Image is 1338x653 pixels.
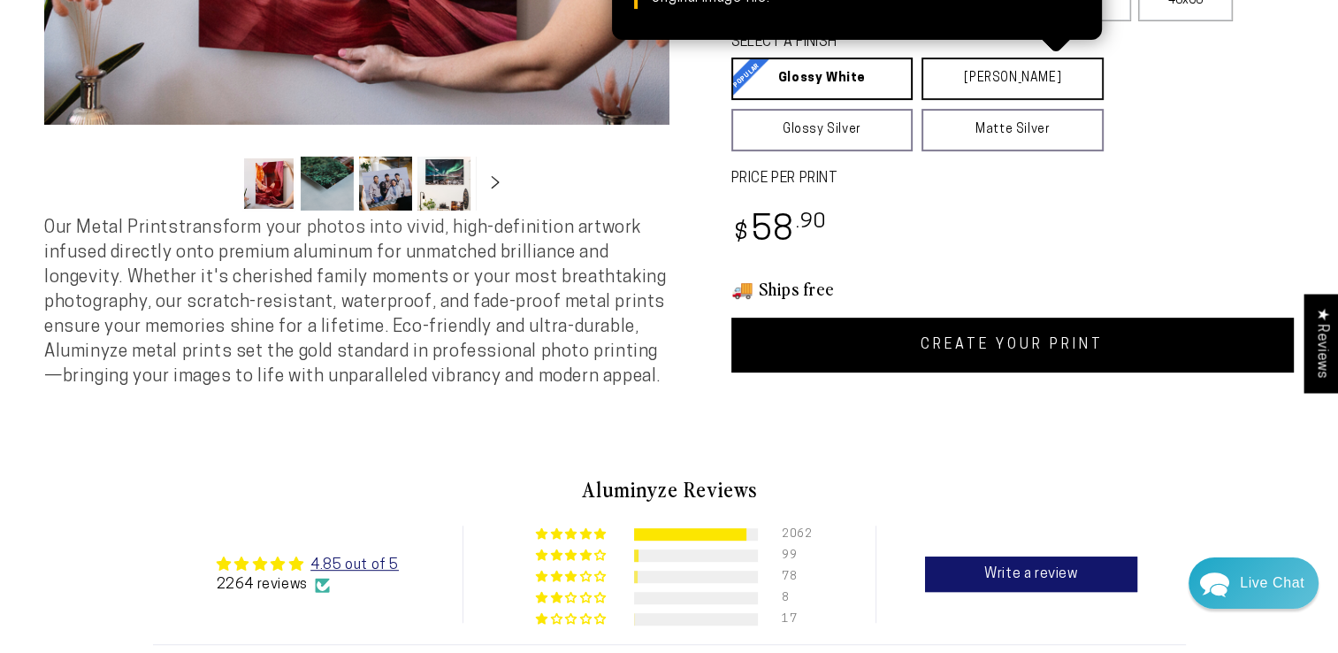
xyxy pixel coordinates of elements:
div: 17 [782,613,803,626]
div: 1% (17) reviews with 1 star rating [536,613,609,626]
a: Matte Silver [921,109,1104,151]
legend: SELECT A FINISH [731,33,1062,53]
bdi: 58 [731,214,828,249]
div: Chat widget toggle [1189,557,1319,609]
img: Verified Checkmark [315,578,330,593]
div: 2062 [782,528,803,541]
span: $ [734,222,749,246]
sup: .90 [795,212,827,233]
a: Glossy White [731,58,914,100]
div: Contact Us Directly [1240,557,1304,609]
button: Load image 4 in gallery view [417,157,470,211]
a: Glossy Silver [731,109,914,151]
div: Average rating is 4.85 stars [216,554,398,575]
a: 4.85 out of 5 [310,558,399,572]
button: Slide right [476,165,515,204]
a: Write a review [925,557,1137,592]
button: Load image 2 in gallery view [301,157,354,211]
div: 3% (78) reviews with 3 star rating [536,571,609,584]
div: 0% (8) reviews with 2 star rating [536,592,609,605]
div: 78 [782,571,803,583]
div: Click to open Judge.me floating reviews tab [1304,294,1338,392]
button: Load image 3 in gallery view [359,157,412,211]
div: 4% (99) reviews with 4 star rating [536,549,609,563]
button: Load image 1 in gallery view [242,157,295,211]
a: CREATE YOUR PRINT [731,318,1295,373]
div: 91% (2062) reviews with 5 star rating [536,528,609,542]
span: Our Metal Prints transform your photos into vivid, high-definition artwork infused directly onto ... [44,219,666,386]
div: 99 [782,549,803,562]
a: [PERSON_NAME] [921,58,1104,100]
div: 8 [782,592,803,604]
div: 2264 reviews [216,575,398,595]
label: PRICE PER PRINT [731,169,1295,189]
h3: 🚚 Ships free [731,277,1295,300]
button: Slide left [198,165,237,204]
h2: Aluminyze Reviews [153,474,1186,504]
